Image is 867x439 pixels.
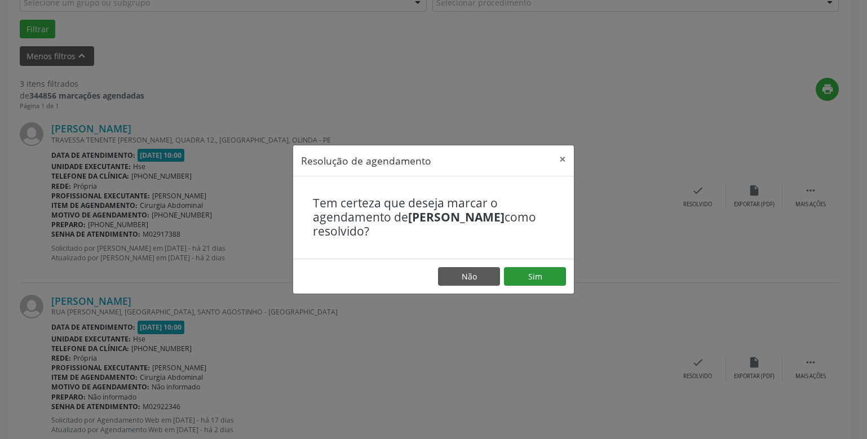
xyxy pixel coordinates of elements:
[438,267,500,286] button: Não
[301,153,431,168] h5: Resolução de agendamento
[408,209,505,225] b: [PERSON_NAME]
[551,145,574,173] button: Close
[313,196,554,239] h4: Tem certeza que deseja marcar o agendamento de como resolvido?
[504,267,566,286] button: Sim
